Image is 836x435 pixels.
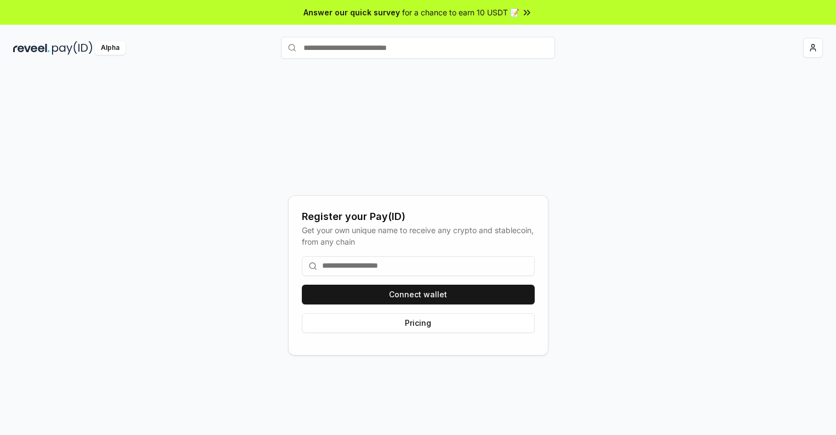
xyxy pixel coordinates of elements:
div: Alpha [95,41,125,55]
img: reveel_dark [13,41,50,55]
span: for a chance to earn 10 USDT 📝 [402,7,519,18]
div: Get your own unique name to receive any crypto and stablecoin, from any chain [302,224,535,247]
button: Connect wallet [302,285,535,304]
button: Pricing [302,313,535,333]
span: Answer our quick survey [304,7,400,18]
div: Register your Pay(ID) [302,209,535,224]
img: pay_id [52,41,93,55]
